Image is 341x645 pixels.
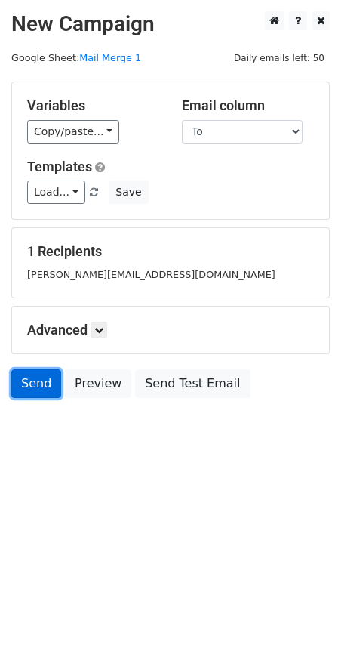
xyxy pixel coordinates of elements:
a: Copy/paste... [27,120,119,144]
a: Mail Merge 1 [79,52,141,63]
span: Daily emails left: 50 [229,50,330,66]
a: Load... [27,181,85,204]
h5: Advanced [27,322,314,338]
button: Save [109,181,148,204]
a: Send Test Email [135,369,250,398]
iframe: Chat Widget [266,572,341,645]
h5: 1 Recipients [27,243,314,260]
a: Send [11,369,61,398]
a: Preview [65,369,131,398]
small: [PERSON_NAME][EMAIL_ADDRESS][DOMAIN_NAME] [27,269,275,280]
h5: Email column [182,97,314,114]
h5: Variables [27,97,159,114]
small: Google Sheet: [11,52,141,63]
a: Daily emails left: 50 [229,52,330,63]
h2: New Campaign [11,11,330,37]
a: Templates [27,159,92,174]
